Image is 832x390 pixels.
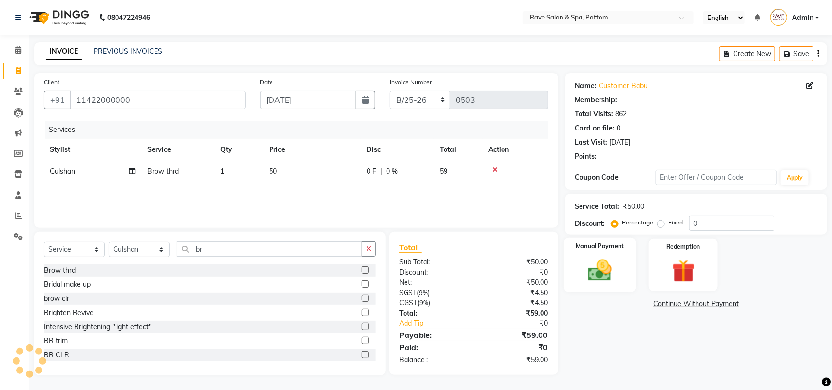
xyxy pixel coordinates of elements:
[392,341,474,353] div: Paid:
[487,318,556,329] div: ₹0
[616,109,627,119] div: 862
[770,9,787,26] img: Admin
[392,278,474,288] div: Net:
[399,298,417,307] span: CGST
[392,257,474,267] div: Sub Total:
[576,241,624,251] label: Manual Payment
[575,109,614,119] div: Total Visits:
[45,121,556,139] div: Services
[392,329,474,341] div: Payable:
[44,139,141,161] th: Stylist
[575,123,615,133] div: Card on file:
[575,95,618,105] div: Membership:
[656,170,777,185] input: Enter Offer / Coupon Code
[419,299,428,307] span: 9%
[779,46,813,61] button: Save
[44,91,71,109] button: +91
[44,308,94,318] div: Brighten Revive
[474,267,556,278] div: ₹0
[719,46,775,61] button: Create New
[665,257,702,285] img: _gift.svg
[575,151,597,162] div: Points:
[474,355,556,365] div: ₹59.00
[623,202,645,212] div: ₹50.00
[781,170,809,185] button: Apply
[440,167,447,176] span: 59
[669,218,683,227] label: Fixed
[580,257,619,284] img: _cash.svg
[386,167,398,177] span: 0 %
[474,298,556,308] div: ₹4.50
[599,81,648,91] a: Customer Babu
[474,308,556,318] div: ₹59.00
[667,242,700,251] label: Redemption
[380,167,382,177] span: |
[474,257,556,267] div: ₹50.00
[399,242,422,253] span: Total
[474,341,556,353] div: ₹0
[94,47,162,56] a: PREVIOUS INVOICES
[567,299,825,309] a: Continue Without Payment
[390,78,432,87] label: Invoice Number
[575,172,656,183] div: Coupon Code
[419,289,428,297] span: 9%
[575,202,619,212] div: Service Total:
[434,139,483,161] th: Total
[44,322,152,332] div: Intensive Brightening "light effect"
[392,355,474,365] div: Balance :
[474,278,556,288] div: ₹50.00
[214,139,263,161] th: Qty
[70,91,246,109] input: Search by Name/Mobile/Email/Code
[263,139,361,161] th: Price
[474,288,556,298] div: ₹4.50
[260,78,273,87] label: Date
[399,288,417,297] span: SGST
[44,265,76,276] div: Brow thrd
[392,318,487,329] a: Add Tip
[44,78,59,87] label: Client
[392,267,474,278] div: Discount:
[622,218,654,227] label: Percentage
[483,139,548,161] th: Action
[46,43,82,60] a: INVOICE
[367,167,376,177] span: 0 F
[177,241,362,257] input: Search or Scan
[44,294,69,304] div: brow clr
[107,4,150,31] b: 08047224946
[50,167,75,176] span: Gulshan
[269,167,277,176] span: 50
[44,350,69,360] div: BR CLR
[25,4,92,31] img: logo
[575,81,597,91] div: Name:
[44,279,91,290] div: Bridal make up
[792,13,813,23] span: Admin
[392,288,474,298] div: ( )
[575,219,605,229] div: Discount:
[220,167,224,176] span: 1
[147,167,179,176] span: Brow thrd
[361,139,434,161] th: Disc
[141,139,214,161] th: Service
[392,308,474,318] div: Total:
[392,298,474,308] div: ( )
[575,137,608,148] div: Last Visit:
[610,137,631,148] div: [DATE]
[44,336,68,346] div: BR trim
[474,329,556,341] div: ₹59.00
[617,123,621,133] div: 0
